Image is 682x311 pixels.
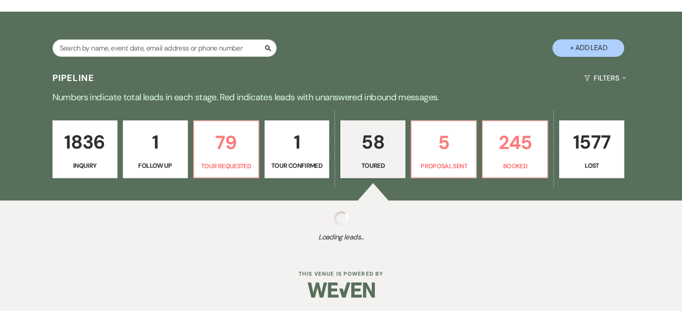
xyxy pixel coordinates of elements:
p: Inquiry [58,161,112,170]
a: 1577Lost [559,120,624,179]
a: 1836Inquiry [52,120,117,179]
a: 79Tour Requested [193,120,259,179]
p: Tour Requested [200,161,253,171]
p: 58 [346,127,400,157]
p: Numbers indicate total leads in each stage. Red indicates leads with unanswered inbound messages. [18,90,664,104]
p: 1577 [565,127,618,157]
p: Toured [346,161,400,170]
button: Filters [581,66,630,90]
a: 5Proposal Sent [411,120,477,179]
p: 1836 [58,127,112,157]
button: + Add Lead [552,39,624,57]
h3: Pipeline [52,72,95,84]
span: Loading leads... [34,232,648,243]
p: Lost [565,161,618,170]
a: 58Toured [340,120,405,179]
p: 5 [417,128,470,158]
img: loading spinner [334,211,348,226]
p: 1 [129,127,182,157]
p: Follow Up [129,161,182,170]
input: Search by name, event date, email address or phone number [52,39,277,57]
p: Booked [488,161,542,171]
p: Proposal Sent [417,161,470,171]
a: 1Follow Up [123,120,188,179]
p: 1 [270,127,324,157]
a: 245Booked [482,120,548,179]
p: 245 [488,128,542,158]
p: Tour Confirmed [270,161,324,170]
img: Weven Logo [308,274,375,306]
a: 1Tour Confirmed [265,120,330,179]
p: 79 [200,128,253,158]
